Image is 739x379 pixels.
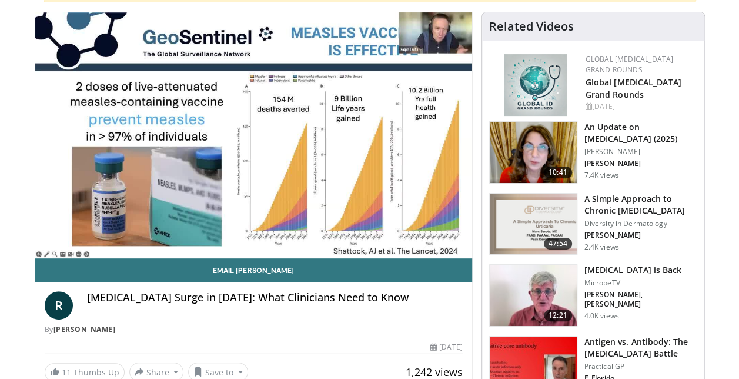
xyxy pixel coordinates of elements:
a: 10:41 An Update on [MEDICAL_DATA] (2025) [PERSON_NAME] [PERSON_NAME] 7.4K views [489,121,697,184]
p: [PERSON_NAME], [PERSON_NAME] [584,290,697,309]
a: Email [PERSON_NAME] [35,258,472,282]
img: 48af3e72-e66e-47da-b79f-f02e7cc46b9b.png.150x105_q85_crop-smart_upscale.png [490,122,577,183]
a: Global [MEDICAL_DATA] Grand Rounds [586,54,674,75]
span: 47:54 [544,238,572,250]
h3: A Simple Approach to Chronic [MEDICAL_DATA] [584,193,697,217]
a: 47:54 A Simple Approach to Chronic [MEDICAL_DATA] Diversity in Dermatology [PERSON_NAME] 2.4K views [489,193,697,255]
div: [DATE] [430,342,462,353]
a: R [45,291,73,320]
span: 1,242 views [406,365,463,379]
p: 2.4K views [584,242,619,252]
p: [PERSON_NAME] [584,147,697,157]
img: e456a1d5-25c5-46f9-913a-7a343587d2a7.png.150x105_q85_autocrop_double_scale_upscale_version-0.2.png [504,54,567,116]
p: [PERSON_NAME] [584,159,697,168]
div: [DATE] [586,101,695,112]
h3: [MEDICAL_DATA] is Back [584,264,697,276]
div: By [45,324,463,335]
h3: Antigen vs. Antibody: The [MEDICAL_DATA] Battle [584,336,697,360]
video-js: Video Player [35,12,472,258]
img: 537ec807-323d-43b7-9fe0-bad00a6af604.150x105_q85_crop-smart_upscale.jpg [490,265,577,326]
h4: [MEDICAL_DATA] Surge in [DATE]: What Clinicians Need to Know [87,291,463,304]
p: MicrobeTV [584,278,697,288]
span: 10:41 [544,167,572,178]
p: 7.4K views [584,171,619,180]
h3: An Update on [MEDICAL_DATA] (2025) [584,121,697,145]
h4: Related Videos [489,19,574,34]
img: dc941aa0-c6d2-40bd-ba0f-da81891a6313.png.150x105_q85_crop-smart_upscale.png [490,194,577,255]
p: 4.0K views [584,311,619,321]
a: [PERSON_NAME] [53,324,116,334]
span: 11 [62,367,71,378]
p: Diversity in Dermatology [584,219,697,228]
p: [PERSON_NAME] [584,231,697,240]
span: 12:21 [544,310,572,321]
p: Practical GP [584,362,697,371]
a: Global [MEDICAL_DATA] Grand Rounds [586,77,681,100]
a: 12:21 [MEDICAL_DATA] is Back MicrobeTV [PERSON_NAME], [PERSON_NAME] 4.0K views [489,264,697,327]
